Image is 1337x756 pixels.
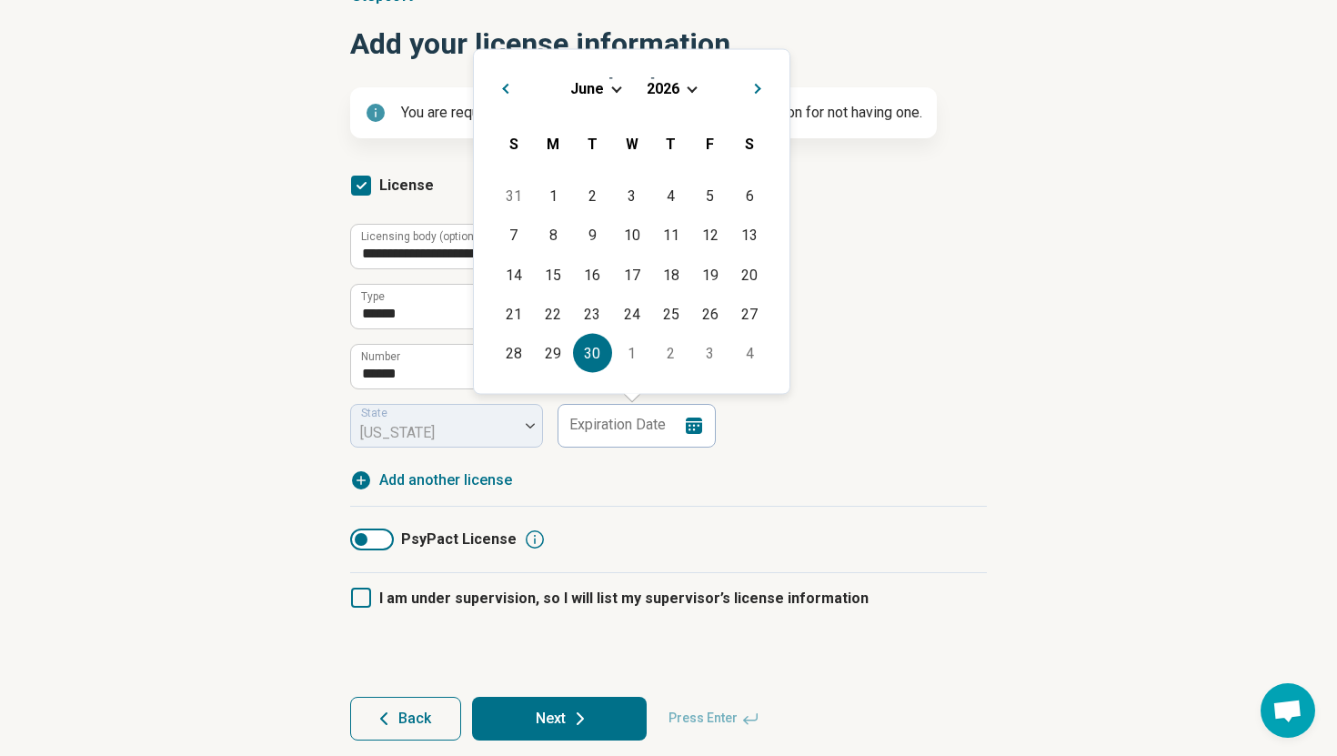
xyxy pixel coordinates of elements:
div: Choose Friday, June 5th, 2026 [690,176,729,216]
span: License [379,176,434,194]
div: Wednesday [612,124,651,163]
div: Choose Thursday, June 11th, 2026 [651,216,690,255]
div: Choose Thursday, June 18th, 2026 [651,255,690,294]
div: Choose Wednesday, July 1st, 2026 [612,334,651,373]
button: Next [472,697,647,741]
div: Choose Tuesday, June 16th, 2026 [573,255,612,294]
div: Sunday [494,124,533,163]
h1: Add your license information [350,22,987,66]
div: Choose Tuesday, June 9th, 2026 [573,216,612,255]
a: Open chat [1261,683,1315,738]
div: Choose Tuesday, June 2nd, 2026 [573,176,612,216]
div: Choose Friday, June 19th, 2026 [690,255,729,294]
button: Back [350,697,461,741]
div: Choose Wednesday, June 3rd, 2026 [612,176,651,216]
p: You are required to add at least one license or provide a reason for not having one. [401,102,922,124]
div: Choose Saturday, June 27th, 2026 [730,294,769,333]
div: Choose Monday, June 8th, 2026 [534,216,573,255]
div: Choose Wednesday, June 10th, 2026 [612,216,651,255]
div: Choose Tuesday, June 23rd, 2026 [573,294,612,333]
div: Choose Wednesday, June 17th, 2026 [612,255,651,294]
div: Choose Thursday, June 4th, 2026 [651,176,690,216]
label: Number [361,351,400,362]
div: Choose Friday, June 12th, 2026 [690,216,729,255]
span: PsyPact License [401,529,517,550]
div: Choose Thursday, June 25th, 2026 [651,294,690,333]
span: Add another license [379,469,512,491]
span: I am under supervision, so I will list my supervisor’s license information [379,590,869,607]
span: Back [398,711,431,726]
div: Choose Friday, June 26th, 2026 [690,294,729,333]
h2: [DATE] [488,72,775,98]
div: Choose Saturday, July 4th, 2026 [730,334,769,373]
div: Choose Saturday, June 13th, 2026 [730,216,769,255]
button: Previous Month [488,72,518,101]
span: June [570,79,604,96]
div: Choose Monday, June 22nd, 2026 [534,294,573,333]
div: Choose Monday, June 1st, 2026 [534,176,573,216]
div: Choose Wednesday, June 24th, 2026 [612,294,651,333]
div: Choose Tuesday, June 30th, 2026 [573,334,612,373]
div: Monday [534,124,573,163]
div: Choose Saturday, June 20th, 2026 [730,255,769,294]
input: credential.licenses.0.name [351,285,731,328]
div: Choose Monday, June 15th, 2026 [534,255,573,294]
div: Choose Saturday, June 6th, 2026 [730,176,769,216]
span: 2026 [647,79,679,96]
div: Friday [690,124,729,163]
div: Choose Sunday, May 31st, 2026 [494,176,533,216]
div: Choose Thursday, July 2nd, 2026 [651,334,690,373]
div: Choose Friday, July 3rd, 2026 [690,334,729,373]
div: Choose Date [473,49,790,395]
button: Add another license [350,469,512,491]
div: Choose Sunday, June 7th, 2026 [494,216,533,255]
div: Month June, 2026 [494,176,769,373]
button: Next Month [746,72,775,101]
div: Choose Sunday, June 21st, 2026 [494,294,533,333]
div: Tuesday [573,124,612,163]
label: Type [361,291,385,302]
div: Saturday [730,124,769,163]
div: Choose Monday, June 29th, 2026 [534,334,573,373]
div: Thursday [651,124,690,163]
label: Licensing body (optional) [361,231,487,242]
div: Choose Sunday, June 28th, 2026 [494,334,533,373]
span: Press Enter [658,697,770,741]
div: Choose Sunday, June 14th, 2026 [494,255,533,294]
